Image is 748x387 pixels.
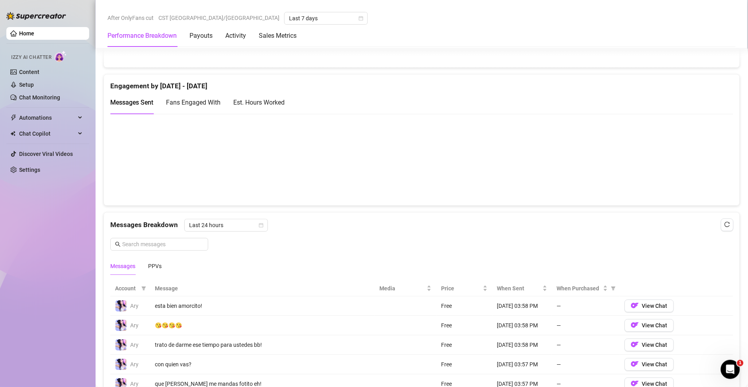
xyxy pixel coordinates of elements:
[380,284,425,293] span: Media
[150,281,375,296] th: Message
[642,303,668,309] span: View Chat
[130,381,139,387] span: Ary
[19,111,76,124] span: Automations
[609,282,617,294] span: filter
[552,355,620,374] td: —
[115,241,121,247] span: search
[289,12,363,24] span: Last 7 days
[359,16,363,21] span: calendar
[552,296,620,316] td: —
[725,222,730,227] span: reload
[625,304,674,311] a: OFView Chat
[552,316,620,335] td: —
[721,360,740,379] iframe: Intercom live chat
[10,131,16,136] img: Chat Copilot
[492,335,552,355] td: [DATE] 03:58 PM
[441,284,481,293] span: Price
[6,12,66,20] img: logo-BBDzfeDw.svg
[259,31,297,41] div: Sales Metrics
[55,51,67,62] img: AI Chatter
[492,316,552,335] td: [DATE] 03:58 PM
[115,300,127,311] img: Ary
[737,360,744,366] span: 1
[10,115,17,121] span: thunderbolt
[130,322,139,329] span: Ary
[497,284,541,293] span: When Sent
[107,12,154,24] span: After OnlyFans cut
[158,12,279,24] span: CST [GEOGRAPHIC_DATA]/[GEOGRAPHIC_DATA]
[625,363,674,369] a: OFView Chat
[166,99,221,106] span: Fans Engaged With
[130,342,139,348] span: Ary
[233,97,285,107] div: Est. Hours Worked
[110,262,135,270] div: Messages
[189,219,263,231] span: Last 24 hours
[642,381,668,387] span: View Chat
[107,31,177,41] div: Performance Breakdown
[115,339,127,350] img: Ary
[557,284,602,293] span: When Purchased
[436,296,492,316] td: Free
[140,282,148,294] span: filter
[642,342,668,348] span: View Chat
[19,151,73,157] a: Discover Viral Videos
[19,167,40,173] a: Settings
[115,320,127,331] img: Ary
[642,361,668,368] span: View Chat
[375,281,436,296] th: Media
[436,335,492,355] td: Free
[130,303,139,309] span: Ary
[631,360,639,368] img: OF
[115,359,127,370] img: Ary
[141,286,146,291] span: filter
[155,360,370,369] div: con quien vas?
[625,338,674,351] button: OFView Chat
[11,54,51,61] span: Izzy AI Chatter
[155,340,370,349] div: trato de darme ese tiempo para ustedes bb!
[492,296,552,316] td: [DATE] 03:58 PM
[611,286,616,291] span: filter
[115,284,138,293] span: Account
[19,69,39,75] a: Content
[436,316,492,335] td: Free
[436,281,492,296] th: Price
[19,82,34,88] a: Setup
[259,223,264,228] span: calendar
[625,299,674,312] button: OFView Chat
[552,281,620,296] th: When Purchased
[631,340,639,348] img: OF
[110,99,153,106] span: Messages Sent
[19,30,34,37] a: Home
[148,262,162,270] div: PPVs
[492,355,552,374] td: [DATE] 03:57 PM
[552,335,620,355] td: —
[625,319,674,332] button: OFView Chat
[155,321,370,330] div: 😘😘😘😘
[19,127,76,140] span: Chat Copilot
[155,301,370,310] div: esta bien amorcito!
[225,31,246,41] div: Activity
[110,74,733,91] div: Engagement by [DATE] - [DATE]
[436,355,492,374] td: Free
[19,94,60,101] a: Chat Monitoring
[642,322,668,329] span: View Chat
[631,301,639,309] img: OF
[631,321,639,329] img: OF
[130,361,139,368] span: Ary
[122,240,203,249] input: Search messages
[625,343,674,350] a: OFView Chat
[625,324,674,330] a: OFView Chat
[625,358,674,371] button: OFView Chat
[189,31,213,41] div: Payouts
[492,281,552,296] th: When Sent
[110,219,733,231] div: Messages Breakdown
